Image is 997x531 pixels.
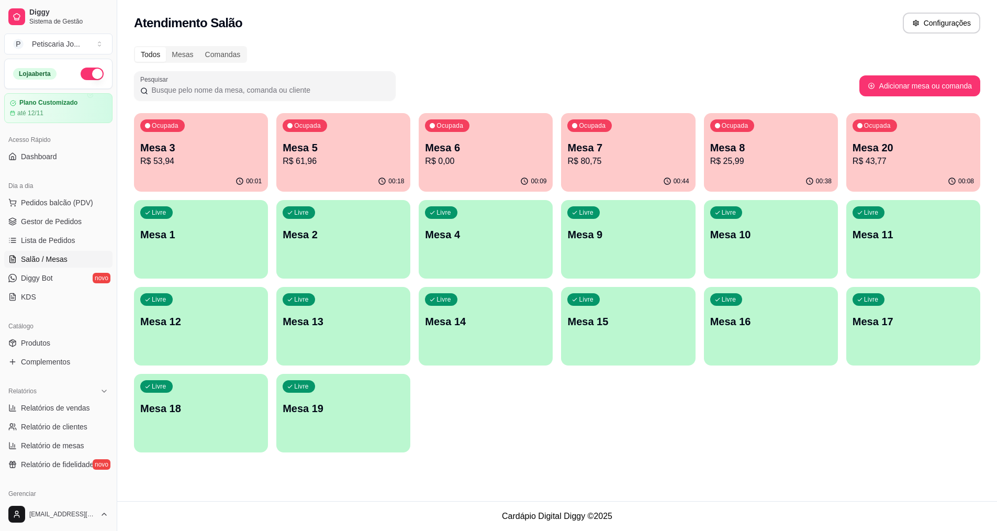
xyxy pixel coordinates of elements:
[436,208,451,217] p: Livre
[561,200,695,279] button: LivreMesa 9
[419,200,553,279] button: LivreMesa 4
[710,227,832,242] p: Mesa 10
[853,140,974,155] p: Mesa 20
[567,314,689,329] p: Mesa 15
[425,227,546,242] p: Mesa 4
[294,382,309,391] p: Livre
[4,456,113,473] a: Relatório de fidelidadenovo
[276,374,410,452] button: LivreMesa 19
[419,287,553,366] button: LivreMesa 14
[4,34,113,54] button: Select a team
[579,121,606,130] p: Ocupada
[4,131,113,148] div: Acesso Rápido
[294,295,309,304] p: Livre
[4,437,113,454] a: Relatório de mesas
[4,502,113,527] button: [EMAIL_ADDRESS][DOMAIN_NAME]
[436,121,463,130] p: Ocupada
[21,273,53,283] span: Diggy Bot
[140,75,172,84] label: Pesquisar
[29,510,96,518] span: [EMAIL_ADDRESS][DOMAIN_NAME]
[134,15,242,31] h2: Atendimento Salão
[152,295,166,304] p: Livre
[21,151,57,162] span: Dashboard
[704,200,838,279] button: LivreMesa 10
[4,289,113,305] a: KDS
[81,68,104,80] button: Alterar Status
[140,140,262,155] p: Mesa 3
[4,194,113,211] button: Pedidos balcão (PDV)
[21,403,90,413] span: Relatórios de vendas
[21,197,93,208] span: Pedidos balcão (PDV)
[4,418,113,435] a: Relatório de clientes
[32,39,80,49] div: Petiscaria Jo ...
[4,93,113,123] a: Plano Customizadoaté 12/11
[419,113,553,192] button: OcupadaMesa 6R$ 0,0000:09
[674,177,689,185] p: 00:44
[710,155,832,168] p: R$ 25,99
[134,200,268,279] button: LivreMesa 1
[276,200,410,279] button: LivreMesa 2
[4,318,113,335] div: Catálogo
[436,295,451,304] p: Livre
[21,216,82,227] span: Gestor de Pedidos
[246,177,262,185] p: 00:01
[567,140,689,155] p: Mesa 7
[958,177,974,185] p: 00:08
[140,314,262,329] p: Mesa 12
[425,155,546,168] p: R$ 0,00
[283,314,404,329] p: Mesa 13
[29,8,108,17] span: Diggy
[846,200,980,279] button: LivreMesa 11
[4,251,113,268] a: Salão / Mesas
[21,440,84,451] span: Relatório de mesas
[4,400,113,416] a: Relatórios de vendas
[199,47,247,62] div: Comandas
[853,314,974,329] p: Mesa 17
[4,178,113,194] div: Dia a dia
[117,501,997,531] footer: Cardápio Digital Diggy © 2025
[283,140,404,155] p: Mesa 5
[4,213,113,230] a: Gestor de Pedidos
[567,155,689,168] p: R$ 80,75
[152,121,178,130] p: Ocupada
[853,155,974,168] p: R$ 43,77
[846,113,980,192] button: OcupadaMesa 20R$ 43,7700:08
[561,113,695,192] button: OcupadaMesa 7R$ 80,7500:44
[722,208,736,217] p: Livre
[579,295,593,304] p: Livre
[283,155,404,168] p: R$ 61,96
[276,287,410,366] button: LivreMesa 13
[710,314,832,329] p: Mesa 16
[704,113,838,192] button: OcupadaMesa 8R$ 25,9900:38
[140,401,262,416] p: Mesa 18
[13,39,24,49] span: P
[903,13,980,34] button: Configurações
[864,121,891,130] p: Ocupada
[21,292,36,302] span: KDS
[4,232,113,249] a: Lista de Pedidos
[21,357,70,367] span: Complementos
[134,374,268,452] button: LivreMesa 18
[134,287,268,366] button: LivreMesa 12
[864,295,879,304] p: Livre
[148,85,389,95] input: Pesquisar
[17,109,43,117] article: até 12/11
[722,295,736,304] p: Livre
[531,177,546,185] p: 00:09
[4,270,113,286] a: Diggy Botnovo
[846,287,980,366] button: LivreMesa 17
[567,227,689,242] p: Mesa 9
[294,208,309,217] p: Livre
[152,382,166,391] p: Livre
[294,121,321,130] p: Ocupada
[140,155,262,168] p: R$ 53,94
[140,227,262,242] p: Mesa 1
[722,121,748,130] p: Ocupada
[19,99,77,107] article: Plano Customizado
[816,177,832,185] p: 00:38
[21,422,87,432] span: Relatório de clientes
[21,235,75,246] span: Lista de Pedidos
[21,338,50,348] span: Produtos
[704,287,838,366] button: LivreMesa 16
[21,459,94,470] span: Relatório de fidelidade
